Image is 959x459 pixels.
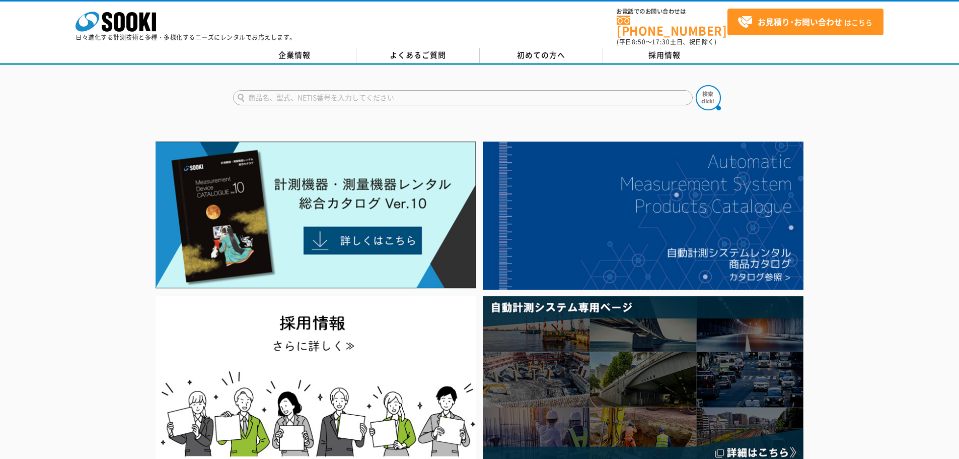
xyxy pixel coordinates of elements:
[156,142,476,289] img: Catalog Ver10
[76,34,296,40] p: 日々進化する計測技術と多種・多様化するニーズにレンタルでお応えします。
[727,9,883,35] a: お見積り･お問い合わせはこちら
[233,90,693,105] input: 商品名、型式、NETIS番号を入力してください
[737,15,872,30] span: はこちら
[617,9,727,15] span: お電話でのお問い合わせは
[480,48,603,63] a: 初めての方へ
[617,37,716,46] span: (平日 ～ 土日、祝日除く)
[632,37,646,46] span: 8:50
[652,37,670,46] span: 17:30
[617,16,727,36] a: [PHONE_NUMBER]
[483,142,803,290] img: 自動計測システムカタログ
[603,48,726,63] a: 採用情報
[696,85,721,110] img: btn_search.png
[356,48,480,63] a: よくあるご質問
[233,48,356,63] a: 企業情報
[517,49,565,60] span: 初めての方へ
[758,16,842,28] strong: お見積り･お問い合わせ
